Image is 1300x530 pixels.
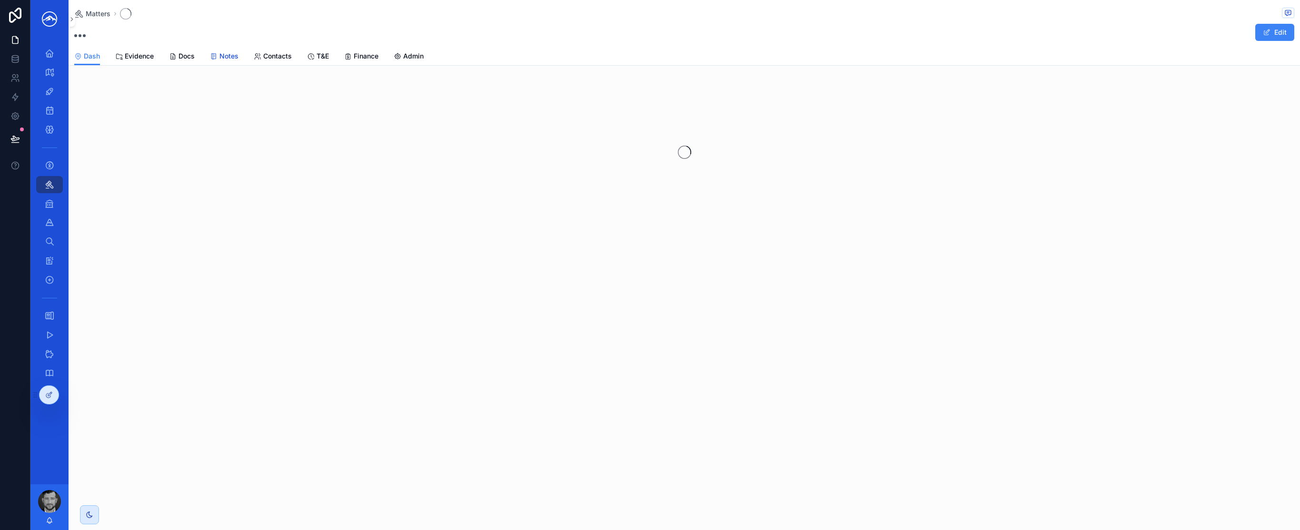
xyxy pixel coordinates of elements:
span: Matters [86,9,110,19]
a: Evidence [115,48,154,67]
a: Contacts [254,48,292,67]
div: scrollable content [30,38,69,413]
a: Dash [74,48,100,66]
a: Admin [394,48,424,67]
a: T&E [307,48,329,67]
a: Matters [74,9,110,19]
span: Admin [403,51,424,61]
span: T&E [317,51,329,61]
span: Finance [354,51,378,61]
span: Notes [219,51,238,61]
a: Docs [169,48,195,67]
span: Docs [179,51,195,61]
button: Edit [1255,24,1294,41]
img: App logo [38,11,61,27]
a: Finance [344,48,378,67]
span: Contacts [263,51,292,61]
span: Evidence [125,51,154,61]
span: Dash [84,51,100,61]
a: Notes [210,48,238,67]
